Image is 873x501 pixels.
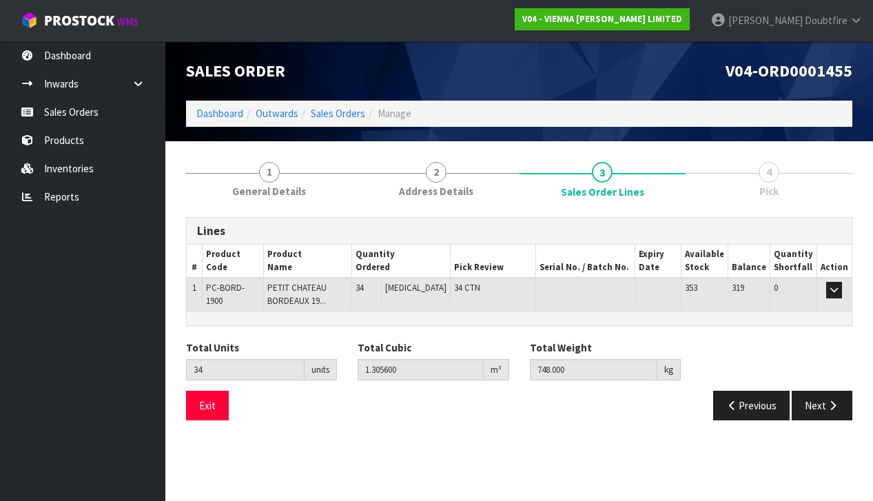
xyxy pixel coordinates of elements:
th: Action [816,245,852,278]
th: Product Code [203,245,264,278]
span: PC-BORD-1900 [206,282,245,306]
h3: Lines [197,225,841,238]
small: WMS [117,15,138,28]
button: Previous [713,391,790,420]
th: Balance [728,245,770,278]
label: Total Units [186,340,239,355]
label: Total Weight [530,340,592,355]
span: 1 [192,282,196,294]
span: Sales Order [186,60,285,81]
th: Product Name [263,245,351,278]
th: Quantity Shortfall [770,245,816,278]
th: Pick Review [450,245,535,278]
span: 34 [356,282,364,294]
span: Doubtfire [805,14,848,27]
th: Expiry Date [635,245,681,278]
div: m³ [484,359,509,381]
th: Available Stock [681,245,728,278]
label: Total Cubic [358,340,411,355]
a: Dashboard [196,107,243,120]
span: 353 [685,282,697,294]
span: 4 [759,162,779,183]
input: Total Units [186,359,305,380]
img: cube-alt.png [21,12,38,29]
span: 2 [426,162,446,183]
span: 34 CTN [454,282,480,294]
div: units [305,359,337,381]
span: [MEDICAL_DATA] [385,282,446,294]
span: Address Details [399,184,473,198]
span: ProStock [44,12,114,30]
span: V04-ORD0001455 [726,60,852,81]
a: Outwards [256,107,298,120]
span: [PERSON_NAME] [728,14,803,27]
span: 3 [592,162,613,183]
input: Total Weight [530,359,657,380]
div: kg [657,359,681,381]
button: Next [792,391,852,420]
span: Manage [378,107,411,120]
a: Sales Orders [311,107,365,120]
span: 0 [774,282,778,294]
span: 1 [259,162,280,183]
th: Quantity Ordered [352,245,451,278]
span: General Details [232,184,306,198]
strong: V04 - VIENNA [PERSON_NAME] LIMITED [522,13,682,25]
span: 319 [732,282,744,294]
th: # [187,245,203,278]
input: Total Cubic [358,359,483,380]
th: Serial No. / Batch No. [536,245,635,278]
span: Sales Order Lines [561,185,644,199]
span: Pick [759,184,779,198]
span: PETIT CHATEAU BORDEAUX 19... [267,282,327,306]
span: Sales Order Lines [186,207,852,431]
button: Exit [186,391,229,420]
